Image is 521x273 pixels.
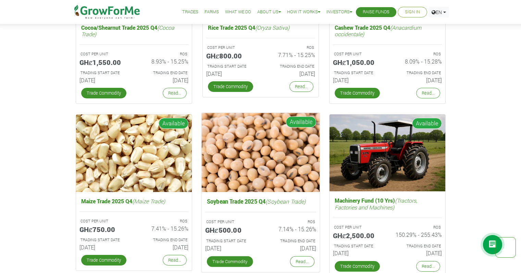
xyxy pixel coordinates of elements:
[139,77,188,83] h6: [DATE]
[206,238,254,244] p: Estimated Trading Start Date
[201,113,320,192] img: growforme image
[333,195,442,212] h5: Machinery Fund (10 Yrs)
[265,197,306,205] i: (Soybean Trade)
[267,64,314,69] p: Estimated Trading End Date
[140,237,187,243] p: Estimated Trading End Date
[81,255,126,265] a: Trade Commodity
[205,245,255,252] h6: [DATE]
[333,231,382,240] h5: GHȼ2,500.00
[394,51,441,57] p: ROS
[330,114,445,191] img: growforme image
[255,24,289,31] i: (Oryza Sativa)
[267,219,315,225] p: ROS
[80,237,128,243] p: Estimated Trading Start Date
[287,9,320,16] a: How it Works
[140,51,187,57] p: ROS
[206,70,256,77] h6: [DATE]
[266,226,316,233] h6: 7.14% - 15.26%
[335,24,421,38] i: (Anacardium occidentale)
[416,261,440,272] a: Read...
[79,58,129,66] h5: GHȼ1,550.00
[334,70,381,76] p: Estimated Trading Start Date
[267,45,314,51] p: ROS
[393,231,442,238] h6: 150.29% - 255.43%
[208,81,253,92] a: Trade Commodity
[394,224,441,230] p: ROS
[335,88,380,98] a: Trade Commodity
[266,245,316,252] h6: [DATE]
[79,77,129,83] h6: [DATE]
[393,58,442,65] h6: 8.09% - 15.28%
[266,52,315,58] h6: 7.71% - 15.25%
[333,250,382,256] h6: [DATE]
[207,64,255,69] p: Estimated Trading Start Date
[286,117,316,128] span: Available
[132,197,165,205] i: (Maize Trade)
[205,226,255,234] h5: GHȼ500.00
[257,9,281,16] a: About Us
[81,24,174,38] i: (Cocoa Trade)
[225,9,251,16] a: What We Do
[334,224,381,230] p: COST PER UNIT
[429,7,449,17] a: EN
[206,23,315,32] h5: Rice Trade 2025 Q4
[363,9,389,16] a: Raise Funds
[266,70,315,77] h6: [DATE]
[182,9,198,16] a: Trades
[205,196,316,206] h5: Soybean Trade 2025 Q4
[79,196,188,206] h5: Maize Trade 2025 Q4
[326,9,352,16] a: Investors
[159,118,188,129] span: Available
[76,114,192,192] img: growforme image
[206,52,256,60] h5: GHȼ800.00
[139,244,188,250] h6: [DATE]
[206,219,254,225] p: COST PER UNIT
[267,238,315,244] p: Estimated Trading End Date
[139,225,188,232] h6: 7.41% - 15.26%
[81,88,126,98] a: Trade Commodity
[416,88,440,98] a: Read...
[140,70,187,76] p: Estimated Trading End Date
[394,243,441,249] p: Estimated Trading End Date
[207,256,253,267] a: Trade Commodity
[80,70,128,76] p: Estimated Trading Start Date
[394,70,441,76] p: Estimated Trading End Date
[80,51,128,57] p: COST PER UNIT
[393,77,442,83] h6: [DATE]
[334,243,381,249] p: Estimated Trading Start Date
[79,244,129,250] h6: [DATE]
[289,81,313,92] a: Read...
[79,23,188,39] h5: Cocoa/Shearnut Trade 2025 Q4
[333,23,442,39] h5: Cashew Trade 2025 Q4
[333,77,382,83] h6: [DATE]
[335,261,380,272] a: Trade Commodity
[140,218,187,224] p: ROS
[334,51,381,57] p: COST PER UNIT
[163,255,187,265] a: Read...
[207,45,255,51] p: COST PER UNIT
[393,250,442,256] h6: [DATE]
[79,225,129,233] h5: GHȼ750.00
[405,9,420,16] a: Sign In
[80,218,128,224] p: COST PER UNIT
[412,118,442,129] span: Available
[139,58,188,65] h6: 8.93% - 15.25%
[333,58,382,66] h5: GHȼ1,050.00
[335,197,417,210] i: (Tractors, Factories and Machines)
[204,9,219,16] a: Farms
[163,88,187,98] a: Read...
[290,256,314,267] a: Read...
